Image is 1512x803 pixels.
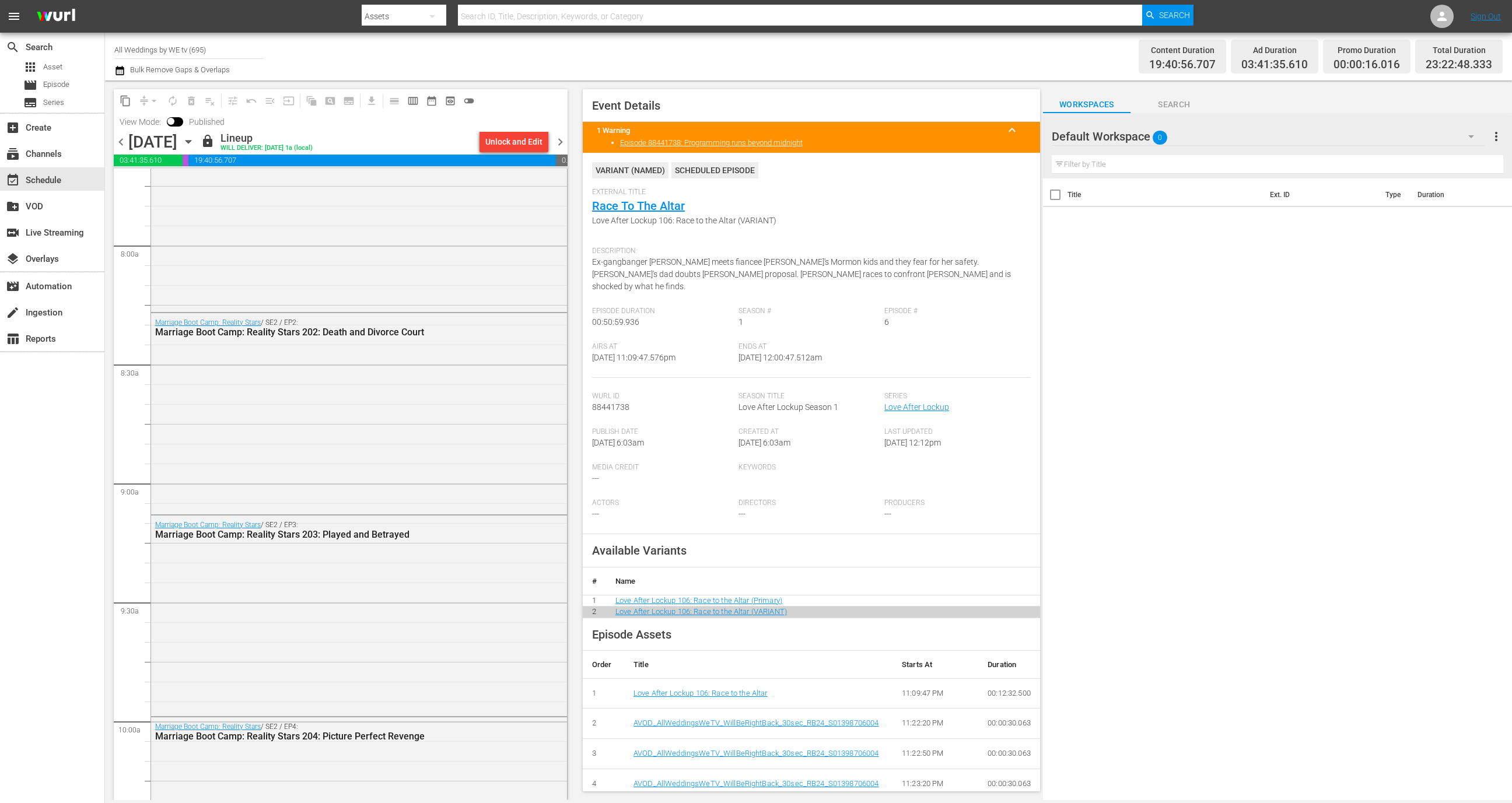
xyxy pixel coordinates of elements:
span: Overlays [6,252,20,266]
span: Create Series Block [339,92,358,110]
span: Asset [43,61,62,73]
a: Race To The Altar [592,199,685,213]
div: Lineup [220,132,313,145]
span: --- [738,509,745,518]
span: [DATE] 12:12pm [884,438,941,447]
span: 0 [1153,125,1167,150]
th: # [583,567,606,595]
a: Marriage Boot Camp: Reality Stars [155,723,261,731]
span: [DATE] 6:03am [738,438,790,447]
span: [DATE] 6:03am [592,438,644,447]
a: Love After Lockup [884,402,949,412]
span: Schedule [6,173,20,187]
span: Media Credit [592,463,733,472]
span: Bulk Remove Gaps & Overlaps [128,65,230,74]
button: Unlock and Edit [480,131,548,152]
span: 23:22:48.333 [1426,58,1492,72]
td: 1 [583,678,624,709]
span: Automation [6,279,20,293]
span: toggle_off [463,95,475,107]
span: Month Calendar View [422,92,441,110]
span: menu [7,9,21,23]
div: Scheduled Episode [671,162,758,178]
span: date_range_outlined [426,95,437,107]
span: 19:40:56.707 [1149,58,1216,72]
span: preview_outlined [444,95,456,107]
td: 3 [583,738,624,769]
title: 1 Warning [597,126,998,135]
span: --- [592,474,599,483]
span: Description: [592,247,1025,256]
span: Revert to Primary Episode [242,92,261,110]
span: Actors [592,499,733,508]
th: Order [583,651,624,679]
span: keyboard_arrow_up [1005,123,1019,137]
img: ans4CAIJ8jUAAAAAAAAAAAAAAAAAAAAAAAAgQb4GAAAAAAAAAAAAAAAAAAAAAAAAJMjXAAAAAAAAAAAAAAAAAAAAAAAAgAT5G... [28,3,84,30]
a: AVOD_AllWeddingsWeTV_WillBeRightBack_30sec_RB24_S01398706004 [633,749,878,758]
span: Directors [738,499,879,508]
button: Search [1142,5,1193,26]
span: 6 [884,317,889,327]
td: 00:00:30.063 [978,769,1040,799]
span: Publish Date [592,427,733,437]
a: Marriage Boot Camp: Reality Stars [155,318,261,327]
span: Workspaces [1043,97,1130,112]
span: Search [1159,5,1190,26]
a: Love After Lockup 106: Race to the Altar [633,689,768,697]
span: Series [884,392,1025,401]
div: [DATE] [128,132,177,152]
td: 2 [583,709,624,739]
span: Keywords [738,463,879,472]
span: Episode # [884,307,1025,316]
span: Created At [738,427,879,437]
span: Refresh All Search Blocks [298,89,321,112]
span: Wurl Id [592,392,733,401]
span: VOD [6,199,20,213]
span: Series [43,97,64,108]
span: Love After Lockup 106: Race to the Altar (VARIANT) [592,215,1025,227]
span: Toggle to switch from Published to Draft view. [167,117,175,125]
span: Loop Content [163,92,182,110]
a: Episode 88441738: Programming runs beyond midnight [620,138,803,147]
span: Episode Duration [592,307,733,316]
button: keyboard_arrow_up [998,116,1026,144]
span: --- [592,509,599,518]
span: Season # [738,307,879,316]
th: Type [1378,178,1410,211]
td: 11:09:47 PM [892,678,978,709]
span: Event Details [592,99,660,113]
a: AVOD_AllWeddingsWeTV_WillBeRightBack_30sec_RB24_S01398706004 [633,718,878,727]
span: [DATE] 11:09:47.576pm [592,353,675,362]
div: VARIANT ( NAMED ) [592,162,668,178]
span: Fill episodes with ad slates [261,92,279,110]
span: content_copy [120,95,131,107]
span: Published [183,117,230,127]
div: / SE2 / EP4: [155,723,502,742]
span: Airs At [592,342,733,352]
div: Unlock and Edit [485,131,542,152]
span: [DATE] 12:00:47.512am [738,353,822,362]
span: Channels [6,147,20,161]
td: 11:22:20 PM [892,709,978,739]
a: AVOD_AllWeddingsWeTV_WillBeRightBack_30sec_RB24_S01398706004 [633,779,878,788]
span: 19:40:56.707 [188,155,556,166]
div: / SE2 / EP2: [155,318,502,338]
span: Episode Assets [592,627,671,641]
span: 00:00:16.016 [183,155,188,166]
th: Starts At [892,651,978,679]
th: Ext. ID [1263,178,1378,211]
span: lock [201,134,215,148]
div: / SE2 / EP3: [155,521,502,540]
span: Last Updated [884,427,1025,437]
td: 00:00:30.063 [978,709,1040,739]
span: Asset [23,60,37,74]
span: 03:41:35.610 [114,155,183,166]
span: Customize Events [219,89,242,112]
span: Week Calendar View [404,92,422,110]
span: --- [884,509,891,518]
td: 11:22:50 PM [892,738,978,769]
span: Create [6,121,20,135]
span: 24 hours Lineup View is OFF [460,92,478,110]
td: 11:23:20 PM [892,769,978,799]
span: 1 [738,317,743,327]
